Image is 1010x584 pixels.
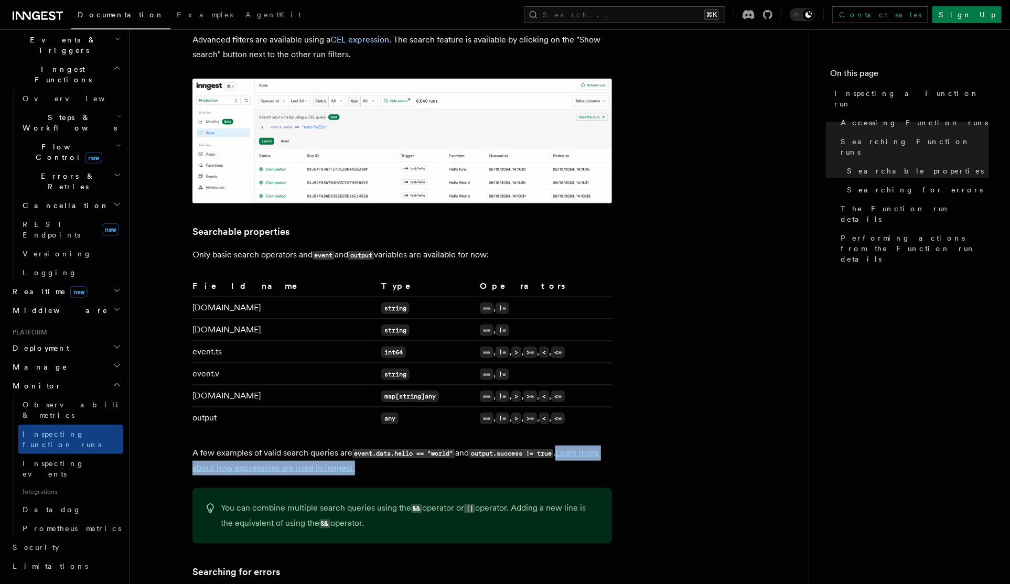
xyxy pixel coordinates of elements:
[841,117,988,128] span: Accessing Function runs
[476,407,612,429] td: , , , , ,
[551,347,565,358] code: <=
[8,362,68,372] span: Manage
[192,33,612,62] p: Advanced filters are available using a . The search feature is available by clicking on the "Show...
[8,305,108,316] span: Middleware
[381,413,399,424] code: any
[192,297,377,319] td: [DOMAIN_NAME]
[245,10,301,19] span: AgentKit
[70,286,88,298] span: new
[411,504,422,513] code: &&
[170,3,239,28] a: Examples
[239,3,307,28] a: AgentKit
[23,505,81,514] span: Datadog
[836,113,989,132] a: Accessing Function runs
[496,369,509,380] code: !=
[8,89,123,282] div: Inngest Functions
[8,557,123,576] a: Limitations
[18,89,123,108] a: Overview
[524,6,725,23] button: Search...⌘K
[85,152,102,164] span: new
[511,347,521,358] code: >
[476,363,612,385] td: ,
[480,347,493,358] code: ==
[192,247,612,263] p: Only basic search operators and and variables are available for now:
[8,30,123,60] button: Events & Triggers
[8,64,113,85] span: Inngest Functions
[8,35,114,56] span: Events & Triggers
[78,10,164,19] span: Documentation
[18,215,123,244] a: REST Endpointsnew
[836,229,989,268] a: Performing actions from the Function run details
[381,369,410,380] code: string
[830,84,989,113] a: Inspecting a Function run
[313,251,335,260] code: event
[511,413,521,424] code: >
[539,347,549,358] code: <
[23,401,131,419] span: Observability & metrics
[18,425,123,454] a: Inspecting function runs
[932,6,1002,23] a: Sign Up
[8,286,88,297] span: Realtime
[523,413,537,424] code: >=
[469,449,553,458] code: output.success != true
[18,263,123,282] a: Logging
[841,203,989,224] span: The Function run details
[704,9,719,20] kbd: ⌘K
[847,185,983,195] span: Searching for errors
[192,446,612,475] p: A few examples of valid search queries are and .
[23,220,80,239] span: REST Endpoints
[23,268,77,277] span: Logging
[221,501,599,531] p: You can combine multiple search queries using the operator or operator. Adding a new line is the ...
[8,339,123,358] button: Deployment
[8,376,123,395] button: Monitor
[377,279,476,297] th: Type
[18,108,123,137] button: Steps & Workflows
[18,142,115,163] span: Flow Control
[381,302,410,314] code: string
[192,407,377,429] td: output
[511,391,521,402] code: >
[192,565,280,579] a: Searching for errors
[319,520,330,528] code: &&
[464,504,475,513] code: ||
[192,363,377,385] td: event.v
[192,279,377,297] th: Field name
[177,10,233,19] span: Examples
[496,302,509,314] code: !=
[13,562,88,570] span: Limitations
[841,233,989,264] span: Performing actions from the Function run details
[539,413,549,424] code: <
[496,391,509,402] code: !=
[8,282,123,301] button: Realtimenew
[330,35,389,45] a: CEL expression
[192,79,612,204] img: The runs list features an advance search feature that filters results using a CEL query.
[18,500,123,519] a: Datadog
[480,369,493,380] code: ==
[8,60,123,89] button: Inngest Functions
[18,395,123,425] a: Observability & metrics
[18,244,123,263] a: Versioning
[18,519,123,538] a: Prometheus metrics
[23,430,101,449] span: Inspecting function runs
[476,297,612,319] td: ,
[348,251,374,260] code: output
[830,67,989,84] h4: On this page
[539,391,549,402] code: <
[8,301,123,320] button: Middleware
[18,171,114,192] span: Errors & Retries
[13,543,59,551] span: Security
[790,8,815,21] button: Toggle dark mode
[476,385,612,407] td: , , , , ,
[523,391,537,402] code: >=
[381,325,410,336] code: string
[192,319,377,341] td: [DOMAIN_NAME]
[496,325,509,336] code: !=
[480,391,493,402] code: ==
[18,112,117,133] span: Steps & Workflows
[192,385,377,407] td: [DOMAIN_NAME]
[71,3,170,29] a: Documentation
[381,391,439,402] code: map[string]any
[832,6,928,23] a: Contact sales
[18,167,123,196] button: Errors & Retries
[102,223,119,236] span: new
